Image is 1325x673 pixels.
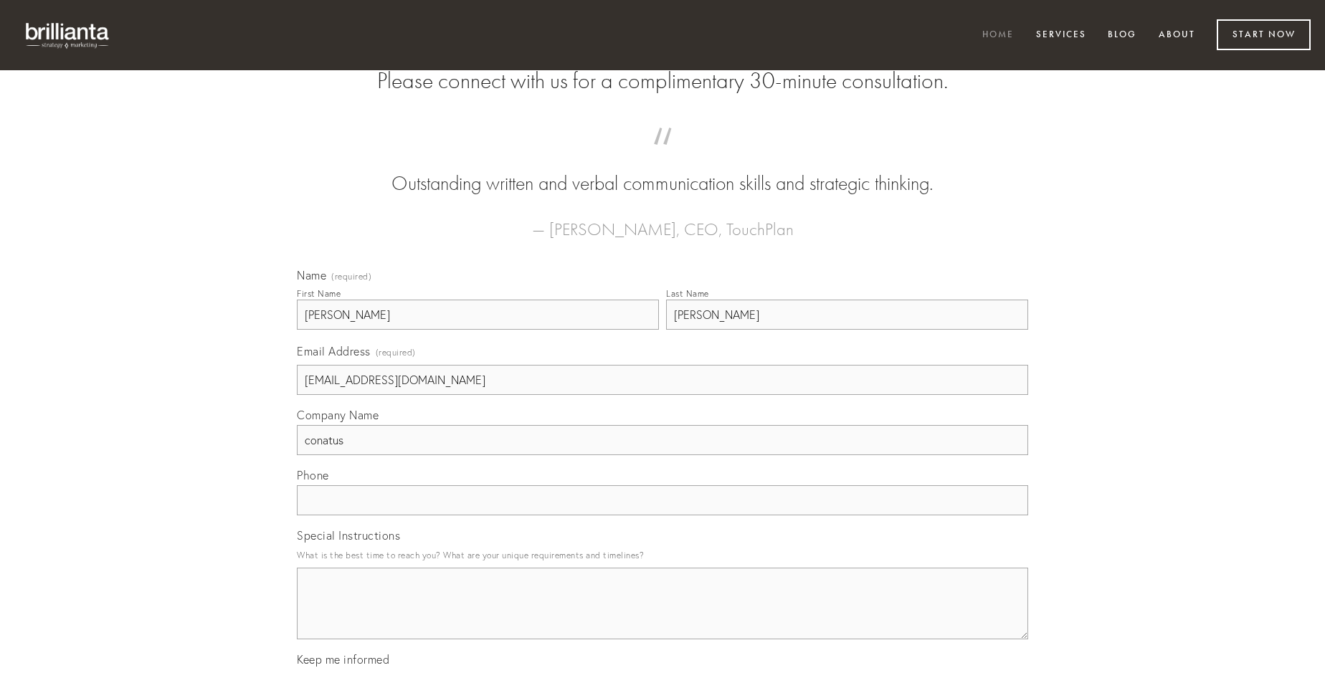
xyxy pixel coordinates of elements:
[14,14,122,56] img: brillianta - research, strategy, marketing
[297,652,389,667] span: Keep me informed
[1149,24,1205,47] a: About
[297,288,341,299] div: First Name
[973,24,1023,47] a: Home
[1027,24,1096,47] a: Services
[376,343,416,362] span: (required)
[1217,19,1311,50] a: Start Now
[666,288,709,299] div: Last Name
[297,67,1028,95] h2: Please connect with us for a complimentary 30-minute consultation.
[320,198,1005,244] figcaption: — [PERSON_NAME], CEO, TouchPlan
[1098,24,1146,47] a: Blog
[297,408,379,422] span: Company Name
[320,142,1005,170] span: “
[297,268,326,282] span: Name
[320,142,1005,198] blockquote: Outstanding written and verbal communication skills and strategic thinking.
[297,528,400,543] span: Special Instructions
[297,344,371,358] span: Email Address
[331,272,371,281] span: (required)
[297,545,1028,565] p: What is the best time to reach you? What are your unique requirements and timelines?
[297,468,329,482] span: Phone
